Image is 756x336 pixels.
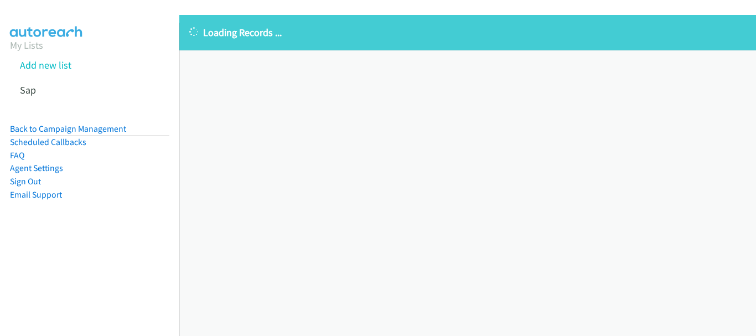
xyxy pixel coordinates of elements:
[189,25,746,40] p: Loading Records ...
[10,163,63,173] a: Agent Settings
[20,84,36,96] a: Sap
[10,176,41,187] a: Sign Out
[10,150,24,161] a: FAQ
[10,137,86,147] a: Scheduled Callbacks
[10,123,126,134] a: Back to Campaign Management
[10,39,43,51] a: My Lists
[10,189,62,200] a: Email Support
[20,59,71,71] a: Add new list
